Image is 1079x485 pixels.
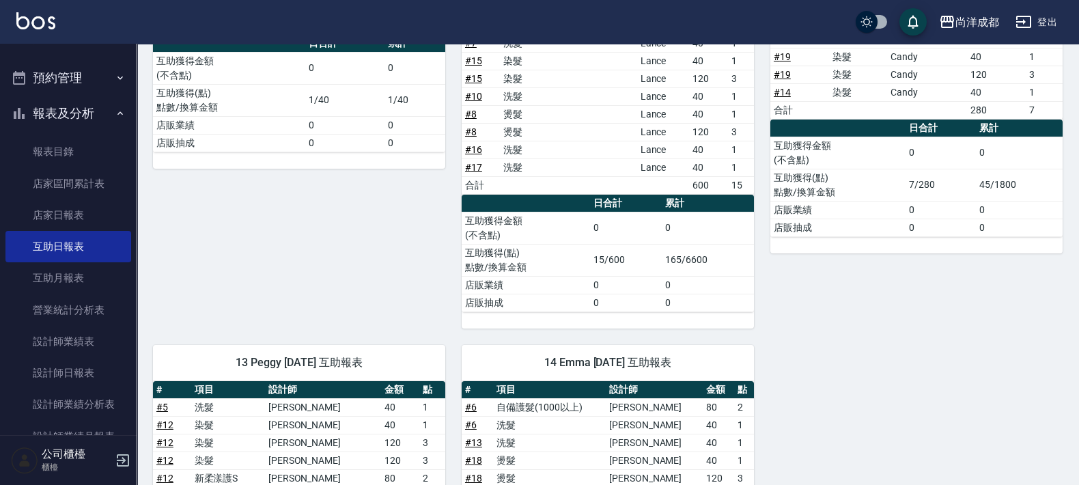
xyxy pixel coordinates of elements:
a: #15 [465,73,482,84]
td: Lance [637,123,690,141]
td: 40 [689,158,727,176]
a: #1 [774,33,785,44]
td: 店販業績 [770,201,906,219]
a: #18 [465,455,482,466]
td: [PERSON_NAME] [606,452,703,469]
td: 40 [381,416,419,434]
a: #8 [465,126,477,137]
td: 燙髮 [500,105,637,123]
td: 1 [734,434,754,452]
table: a dense table [153,35,445,152]
td: Candy [887,66,967,83]
table: a dense table [462,195,754,312]
td: Lance [637,141,690,158]
th: 項目 [191,381,265,399]
td: 7/280 [906,169,976,201]
td: 0 [590,276,662,294]
td: 店販抽成 [770,219,906,236]
td: 1/40 [384,84,445,116]
td: [PERSON_NAME] [265,398,382,416]
td: 7 [1026,101,1063,119]
td: 染髮 [191,434,265,452]
td: 0 [305,52,384,84]
a: 店家區間累計表 [5,168,131,199]
td: 120 [967,66,1026,83]
td: 染髮 [500,52,637,70]
td: [PERSON_NAME] [606,416,703,434]
button: 預約管理 [5,60,131,96]
td: 0 [976,137,1063,169]
a: #13 [465,437,482,448]
td: 120 [689,70,727,87]
a: #16 [465,144,482,155]
td: 40 [967,48,1026,66]
td: 40 [689,105,727,123]
td: 店販業績 [153,116,305,134]
td: 1/40 [305,84,384,116]
th: 設計師 [265,381,382,399]
td: 40 [689,141,727,158]
td: 280 [967,101,1026,119]
td: 洗髮 [191,398,265,416]
a: #6 [465,402,477,413]
td: Candy [887,48,967,66]
td: 0 [662,212,754,244]
th: # [462,381,493,399]
button: save [899,8,927,36]
td: 0 [976,219,1063,236]
td: Lance [637,70,690,87]
td: 0 [384,52,445,84]
a: #18 [465,473,482,484]
td: 0 [662,276,754,294]
td: 0 [590,212,662,244]
th: 金額 [381,381,419,399]
a: #12 [156,419,173,430]
td: 互助獲得(點) 點數/換算金額 [770,169,906,201]
h5: 公司櫃檯 [42,447,111,461]
td: [PERSON_NAME] [265,434,382,452]
a: #12 [156,437,173,448]
a: 互助日報表 [5,231,131,262]
td: 0 [590,294,662,311]
td: 洗髮 [493,434,606,452]
td: 互助獲得(點) 點數/換算金額 [462,244,590,276]
a: #12 [156,455,173,466]
td: 165/6600 [662,244,754,276]
td: 0 [384,116,445,134]
td: 1 [734,416,754,434]
th: 項目 [493,381,606,399]
td: 染髮 [191,416,265,434]
td: 燙髮 [500,123,637,141]
td: 3 [728,123,754,141]
th: 金額 [703,381,734,399]
a: 設計師業績分析表 [5,389,131,420]
td: 合計 [462,176,500,194]
td: 0 [662,294,754,311]
td: 120 [689,123,727,141]
a: 設計師業績表 [5,326,131,357]
td: 40 [967,83,1026,101]
a: 營業統計分析表 [5,294,131,326]
td: Lance [637,52,690,70]
td: 0 [305,134,384,152]
td: 40 [689,52,727,70]
th: 累計 [662,195,754,212]
td: 1 [419,416,445,434]
th: 點 [419,381,445,399]
td: 互助獲得金額 (不含點) [462,212,590,244]
td: 1 [1026,83,1063,101]
td: 0 [976,201,1063,219]
td: 45/1800 [976,169,1063,201]
td: 3 [419,452,445,469]
td: Candy [887,83,967,101]
td: [PERSON_NAME] [265,452,382,469]
img: Person [11,447,38,474]
td: 1 [728,105,754,123]
button: 登出 [1010,10,1063,35]
td: 染髮 [191,452,265,469]
a: #14 [774,87,791,98]
td: Lance [637,105,690,123]
td: 1 [1026,48,1063,66]
th: # [153,381,191,399]
div: 尚洋成都 [955,14,999,31]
